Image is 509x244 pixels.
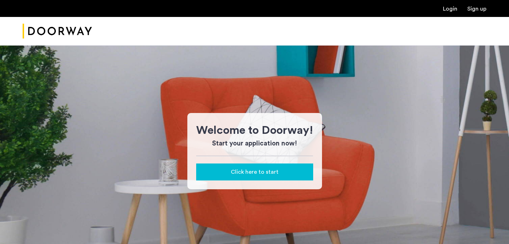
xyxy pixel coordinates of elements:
a: Login [443,6,457,12]
h3: Start your application now! [196,139,313,149]
a: Cazamio Logo [23,18,92,44]
h1: Welcome to Doorway! [196,122,313,139]
button: button [196,163,313,180]
a: Registration [467,6,486,12]
img: logo [23,18,92,44]
span: Click here to start [231,168,279,176]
